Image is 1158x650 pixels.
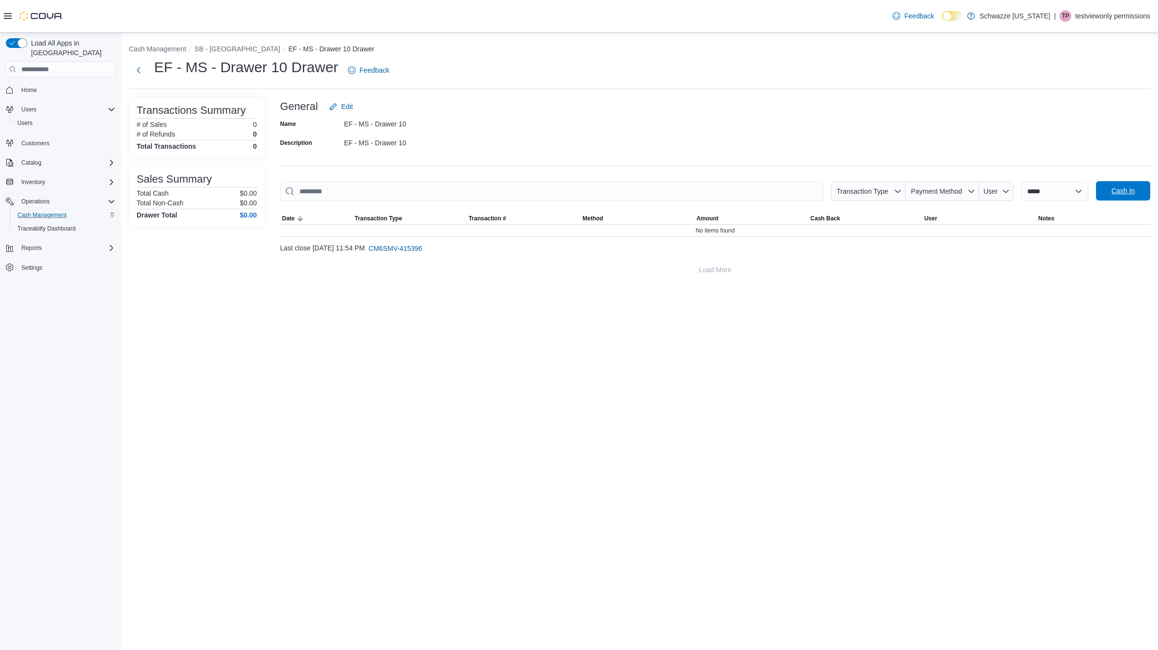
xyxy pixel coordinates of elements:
[1060,10,1071,22] div: testviewonly permissions
[17,157,45,169] button: Catalog
[27,38,115,58] span: Load All Apps in [GEOGRAPHIC_DATA]
[911,187,962,195] span: Payment Method
[906,182,979,201] button: Payment Method
[137,142,196,150] h4: Total Transactions
[14,223,115,234] span: Traceabilty Dashboard
[10,116,119,130] button: Users
[694,213,808,224] button: Amount
[17,137,115,149] span: Customers
[984,187,998,195] span: User
[17,176,49,188] button: Inventory
[240,199,257,207] p: $0.00
[17,196,54,207] button: Operations
[137,130,175,138] h6: # of Refunds
[809,213,923,224] button: Cash Back
[469,215,506,222] span: Transaction #
[2,103,119,116] button: Users
[924,215,938,222] span: User
[17,84,41,96] a: Home
[696,227,735,234] span: No items found
[280,213,353,224] button: Date
[369,244,423,253] span: CM6SMV-415396
[1036,213,1150,224] button: Notes
[2,195,119,208] button: Operations
[14,209,70,221] a: Cash Management
[1075,10,1150,22] p: testviewonly permissions
[831,182,906,201] button: Transaction Type
[17,196,115,207] span: Operations
[21,178,45,186] span: Inventory
[14,117,36,129] a: Users
[10,208,119,222] button: Cash Management
[129,44,1150,56] nav: An example of EuiBreadcrumbs
[129,45,186,53] button: Cash Management
[137,121,167,128] h6: # of Sales
[582,215,603,222] span: Method
[696,215,718,222] span: Amount
[2,83,119,97] button: Home
[240,189,257,197] p: $0.00
[21,139,49,147] span: Customers
[360,65,389,75] span: Feedback
[21,264,42,272] span: Settings
[1054,10,1056,22] p: |
[1111,186,1135,196] span: Cash In
[580,213,694,224] button: Method
[21,86,37,94] span: Home
[282,215,295,222] span: Date
[137,211,177,219] h4: Drawer Total
[21,244,42,252] span: Reports
[17,176,115,188] span: Inventory
[699,265,732,275] span: Load More
[17,242,46,254] button: Reports
[240,211,257,219] h4: $0.00
[253,142,257,150] h4: 0
[280,101,318,112] h3: General
[17,84,115,96] span: Home
[836,187,888,195] span: Transaction Type
[2,156,119,170] button: Catalog
[811,215,840,222] span: Cash Back
[137,199,184,207] h6: Total Non-Cash
[2,136,119,150] button: Customers
[129,61,148,80] button: Next
[1062,10,1069,22] span: tp
[10,222,119,235] button: Traceabilty Dashboard
[467,213,580,224] button: Transaction #
[280,239,1150,258] div: Last close [DATE] 11:54 PM
[344,61,393,80] a: Feedback
[353,213,467,224] button: Transaction Type
[942,11,962,21] input: Dark Mode
[137,173,212,185] h3: Sales Summary
[923,213,1036,224] button: User
[14,223,79,234] a: Traceabilty Dashboard
[344,116,474,128] div: EF - MS - Drawer 10
[280,120,296,128] label: Name
[14,117,115,129] span: Users
[17,138,53,149] a: Customers
[365,239,426,258] button: CM6SMV-415396
[889,6,938,26] a: Feedback
[17,104,40,115] button: Users
[2,175,119,189] button: Inventory
[1096,181,1150,201] button: Cash In
[17,119,32,127] span: Users
[355,215,402,222] span: Transaction Type
[137,189,169,197] h6: Total Cash
[154,58,338,77] h1: EF - MS - Drawer 10 Drawer
[194,45,280,53] button: SB - [GEOGRAPHIC_DATA]
[344,135,474,147] div: EF - MS - Drawer 10
[17,157,115,169] span: Catalog
[280,260,1150,279] button: Load More
[6,79,115,300] nav: Complex example
[14,209,115,221] span: Cash Management
[280,139,312,147] label: Description
[979,182,1014,201] button: User
[19,11,63,21] img: Cova
[980,10,1050,22] p: Schwazze [US_STATE]
[253,121,257,128] p: 0
[21,106,36,113] span: Users
[288,45,374,53] button: EF - MS - Drawer 10 Drawer
[17,262,46,274] a: Settings
[137,105,246,116] h3: Transactions Summary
